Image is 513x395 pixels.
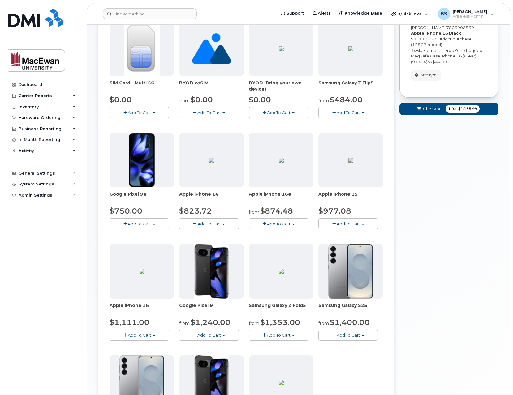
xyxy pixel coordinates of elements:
[433,8,498,20] div: Bevan Sauks
[420,72,433,78] span: Modify
[411,25,445,30] span: [PERSON_NAME]
[260,206,293,215] span: $874.48
[328,244,373,299] img: s25plus.png
[411,48,482,64] span: Blu Element - DropZone Rugged MagSafe Case iPhone 16 (Clear) (91184)
[318,321,329,326] small: from
[318,206,351,215] span: $977.08
[345,10,382,16] span: Knowledge Base
[318,191,383,203] span: Apple iPhone 15
[446,25,474,30] span: 7806906569
[191,318,231,327] span: $1,240.00
[249,95,271,104] span: $0.00
[337,333,360,338] span: Add To Cart
[128,110,151,115] span: Add To Cart
[335,7,386,19] a: Knowledge Base
[249,80,313,92] div: BYOD (Bring your own device)
[440,10,447,18] span: BS
[179,321,190,326] small: from
[453,14,487,19] span: Wireless Admin
[287,10,304,16] span: Support
[179,330,239,341] button: Add To Cart
[179,302,244,315] div: Google Pixel 9
[279,46,284,51] img: C3F069DC-2144-4AFF-AB74-F0914564C2FE.jpg
[308,7,335,19] a: Alerts
[249,107,308,118] button: Add To Cart
[249,209,259,215] small: from
[260,318,300,327] span: $1,353.00
[279,269,284,274] img: 4EC1D5C3-A331-4B9D-AD1A-90B14D49CE9C.png
[110,80,174,92] div: SIM Card - Multi 5G
[197,221,221,226] span: Add To Cart
[348,158,353,163] img: 96FE4D95-2934-46F2-B57A-6FE1B9896579.png
[179,80,244,92] div: BYOD w/SIM
[318,80,383,92] div: Samsung Galaxy Z Flip5
[110,206,142,215] span: $750.00
[279,158,284,163] img: BB80DA02-9C0E-4782-AB1B-B1D93CAC2204.png
[318,10,331,16] span: Alerts
[267,110,291,115] span: Add To Cart
[179,191,244,203] div: Apple iPhone 14
[399,11,421,16] span: Quicklinks
[432,59,447,64] span: $44.99
[128,221,151,226] span: Add To Cart
[110,302,174,315] span: Apple iPhone 16
[318,218,378,229] button: Add To Cart
[411,31,448,36] strong: Apple iPhone 16
[318,330,378,341] button: Add To Cart
[249,302,313,315] div: Samsung Galaxy Z Fold5
[192,22,231,76] img: no_image_found-2caef05468ed5679b831cfe6fc140e25e0c280774317ffc20a367ab7fd17291e.png
[423,106,443,112] span: Checkout
[179,107,239,118] button: Add To Cart
[249,218,308,229] button: Add To Cart
[337,221,360,226] span: Add To Cart
[411,70,441,81] button: Modify
[249,321,259,326] small: from
[110,191,174,203] div: Google Pixel 9a
[318,107,378,118] button: Add To Cart
[249,191,313,203] div: Apple iPhone 16e
[197,333,221,338] span: Add To Cart
[103,8,197,19] input: Find something...
[110,318,149,327] span: $1,111.00
[124,22,159,76] img: 00D627D4-43E9-49B7-A367-2C99342E128C.jpg
[279,380,284,385] img: 73A59963-EFD8-4598-881B-B96537DCB850.png
[191,95,213,104] span: $0.00
[448,106,450,112] span: 1
[179,218,239,229] button: Add To Cart
[179,206,212,215] span: $823.72
[267,221,291,226] span: Add To Cart
[194,244,229,299] img: Pixel_9_all.png
[411,48,487,65] div: x by
[140,269,144,274] img: 1AD8B381-DE28-42E7-8D9B-FF8D21CC6502.png
[110,107,169,118] button: Add To Cart
[411,36,487,48] div: $1111.00 - Outright purchase (128GB model)
[277,7,308,19] a: Support
[179,98,190,104] small: from
[110,95,132,104] span: $0.00
[110,218,169,229] button: Add To Cart
[458,106,477,112] span: $1,155.99
[387,8,432,20] div: Quicklinks
[337,110,360,115] span: Add To Cart
[128,333,151,338] span: Add To Cart
[110,330,169,341] button: Add To Cart
[411,48,414,53] span: 1
[209,158,214,163] img: 6598ED92-4C32-42D3-A63C-95DFAC6CCF4E.png
[249,330,308,341] button: Add To Cart
[348,46,353,51] img: FF1C2E7B-A9FB-4D6E-A080-1B06B6D449DB.png
[330,318,370,327] span: $1,400.00
[197,110,221,115] span: Add To Cart
[399,103,498,115] button: Checkout 1 for $1,155.99
[318,302,383,315] div: Samsung Galaxy S25
[267,333,291,338] span: Add To Cart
